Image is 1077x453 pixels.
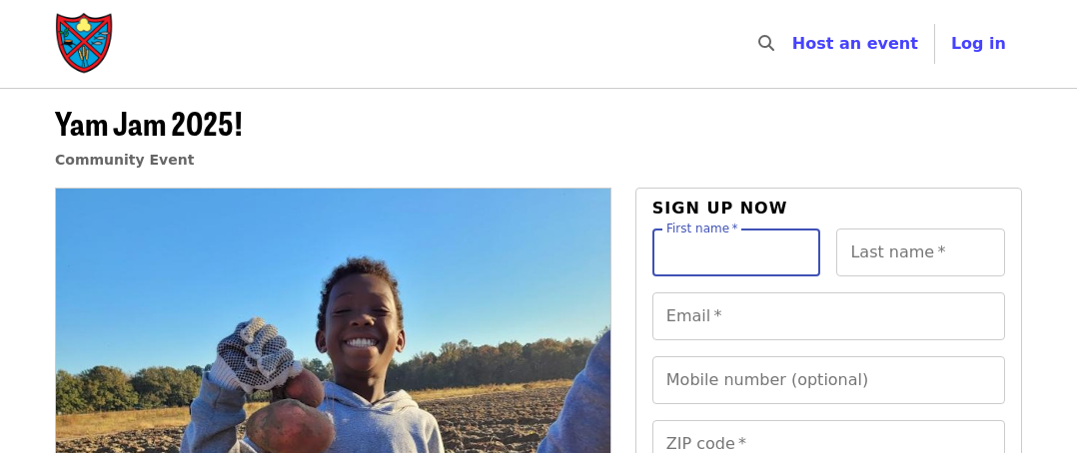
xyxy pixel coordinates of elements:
[652,199,788,218] span: Sign up now
[652,228,821,276] input: First name
[55,12,115,76] img: Society of St. Andrew - Home
[652,356,1005,404] input: Mobile number (optional)
[652,292,1005,340] input: Email
[55,99,243,146] span: Yam Jam 2025!
[666,223,738,234] label: First name
[836,228,1005,276] input: Last name
[758,34,774,53] i: search icon
[792,34,918,53] a: Host an event
[935,24,1022,64] button: Log in
[55,152,194,168] a: Community Event
[786,20,802,68] input: Search
[951,34,1006,53] span: Log in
